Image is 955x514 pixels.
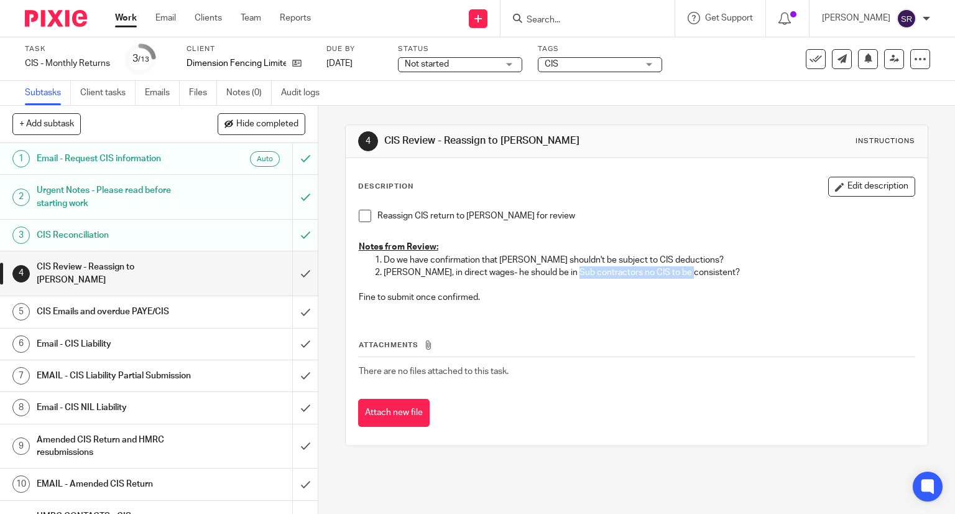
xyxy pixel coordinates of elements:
[25,44,110,54] label: Task
[37,475,199,493] h1: EMAIL - Amended CIS Return
[80,81,136,105] a: Client tasks
[359,342,418,348] span: Attachments
[405,60,449,68] span: Not started
[138,56,149,63] small: /13
[12,265,30,283] div: 4
[132,52,149,66] div: 3
[398,44,522,54] label: Status
[115,12,137,24] a: Work
[358,399,430,427] button: Attach new file
[856,136,915,146] div: Instructions
[187,57,286,70] p: Dimension Fencing Limited
[12,367,30,385] div: 7
[12,227,30,244] div: 3
[12,475,30,493] div: 10
[226,81,272,105] a: Notes (0)
[326,59,353,68] span: [DATE]
[37,398,199,417] h1: Email - CIS NIL Liability
[25,10,87,27] img: Pixie
[326,44,382,54] label: Due by
[12,150,30,167] div: 1
[897,9,916,29] img: svg%3E
[155,12,176,24] a: Email
[828,177,915,197] button: Edit description
[189,81,217,105] a: Files
[37,335,199,353] h1: Email - CIS Liability
[195,12,222,24] a: Clients
[384,254,915,266] p: Do we have confirmation that [PERSON_NAME] shouldn't be subject to CIS deductions?
[359,243,438,251] u: Notes from Review:
[280,12,311,24] a: Reports
[37,258,199,289] h1: CIS Review - Reassign to [PERSON_NAME]
[12,113,81,134] button: + Add subtask
[236,119,298,129] span: Hide completed
[37,431,199,462] h1: Amended CIS Return and HMRC resubmissions
[358,182,413,192] p: Description
[37,302,199,321] h1: CIS Emails and overdue PAYE/CIS
[25,57,110,70] div: CIS - Monthly Returns
[359,367,509,376] span: There are no files attached to this task.
[358,131,378,151] div: 4
[37,149,199,168] h1: Email - Request CIS information
[250,151,280,167] div: Auto
[377,210,915,222] p: Reassign CIS return to [PERSON_NAME] for review
[822,12,890,24] p: [PERSON_NAME]
[12,437,30,455] div: 9
[538,44,662,54] label: Tags
[525,15,637,26] input: Search
[218,113,305,134] button: Hide completed
[705,14,753,22] span: Get Support
[384,134,663,147] h1: CIS Review - Reassign to [PERSON_NAME]
[359,291,915,304] p: Fine to submit once confirmed.
[281,81,329,105] a: Audit logs
[12,189,30,206] div: 2
[145,81,180,105] a: Emails
[25,81,71,105] a: Subtasks
[12,399,30,416] div: 8
[37,181,199,213] h1: Urgent Notes - Please read before starting work
[37,367,199,385] h1: EMAIL - CIS Liability Partial Submission
[384,266,915,279] p: [PERSON_NAME], in direct wages- he should be in Sub contractors no CIS to be consistent?
[187,44,311,54] label: Client
[241,12,261,24] a: Team
[37,226,199,245] h1: CIS Reconciliation
[545,60,558,68] span: CIS
[12,303,30,320] div: 5
[12,335,30,353] div: 6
